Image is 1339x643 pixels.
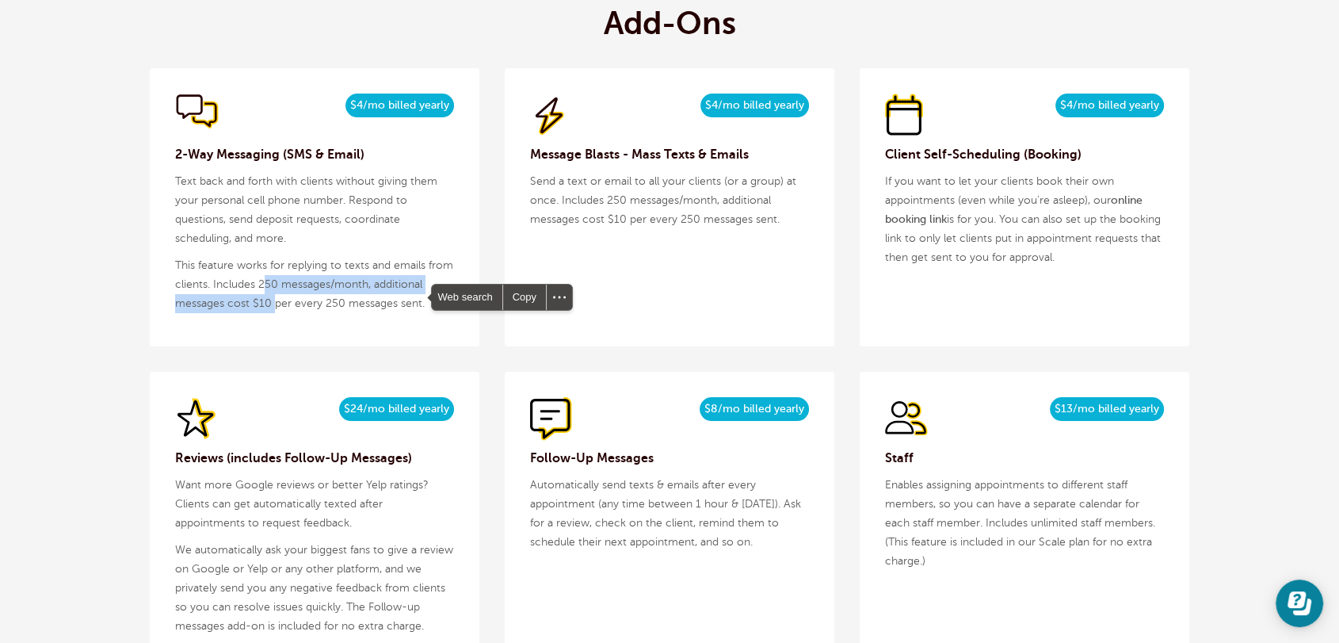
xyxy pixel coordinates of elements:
p: Automatically send texts & emails after every appointment (any time between 1 hour & [DATE]). Ask... [530,476,809,552]
span: $4/mo billed yearly [700,94,809,117]
p: Enables assigning appointments to different staff members, so you can have a separate calendar fo... [885,476,1164,571]
span: $13/mo billed yearly [1050,397,1164,421]
h3: 2-Way Messaging (SMS & Email) [175,145,454,164]
p: This feature works for replying to texts and emails from clients. Includes 250 messages/month, ad... [175,256,454,313]
span: $24/mo billed yearly [339,397,454,421]
h2: Add-Ons [604,5,736,43]
span: $8/mo billed yearly [700,397,809,421]
p: We automatically ask your biggest fans to give a review on Google or Yelp or any other platform, ... [175,541,454,636]
p: Want more Google reviews or better Yelp ratings? Clients can get automatically texted after appoi... [175,476,454,533]
h3: Reviews (includes Follow-Up Messages) [175,449,454,468]
span: $4/mo billed yearly [345,94,454,117]
span: Web search [432,285,502,310]
p: Text back and forth with clients without giving them your personal cell phone number. Respond to ... [175,172,454,248]
h3: Message Blasts - Mass Texts & Emails [530,145,809,164]
div: Copy [503,285,546,310]
h3: Follow-Up Messages [530,449,809,468]
h3: Staff [885,449,1164,468]
p: If you want to let your clients book their own appointments (even while you're asleep), our is fo... [885,172,1164,267]
iframe: Resource center [1276,580,1323,627]
h3: Client Self-Scheduling (Booking) [885,145,1164,164]
p: Send a text or email to all your clients (or a group) at once. Includes 250 messages/month, addit... [530,172,809,229]
span: $4/mo billed yearly [1055,94,1164,117]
